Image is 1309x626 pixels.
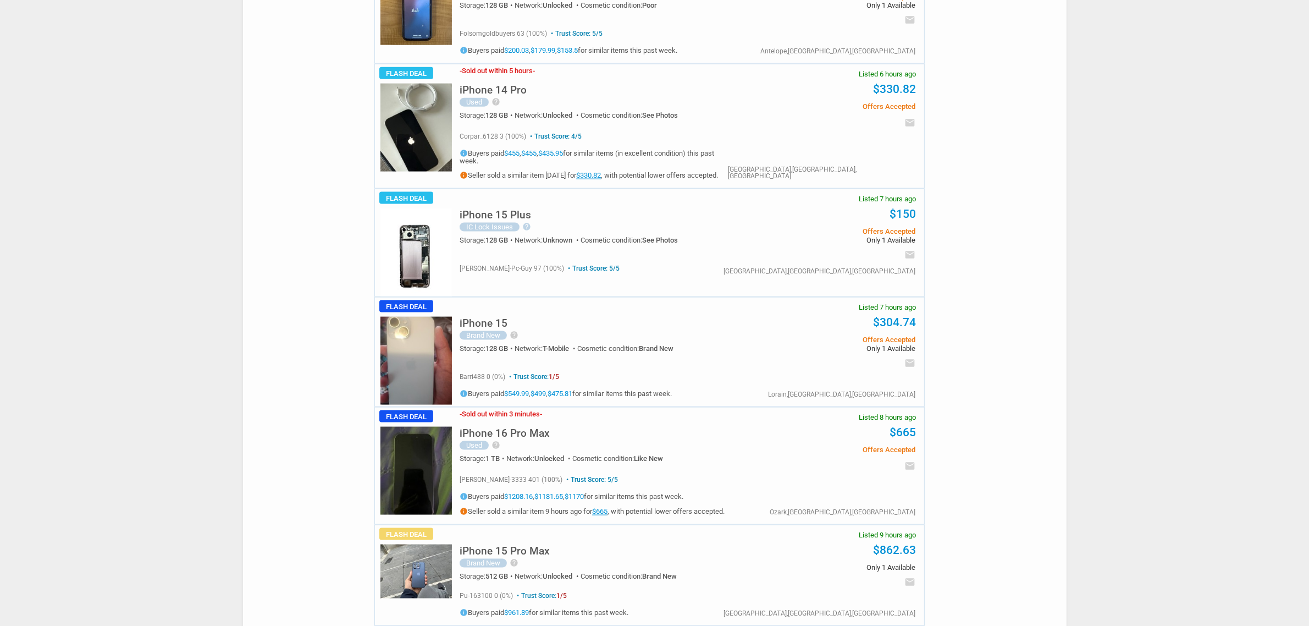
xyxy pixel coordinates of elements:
i: info [460,149,468,157]
div: IC Lock Issues [460,223,520,232]
div: Storage: [460,573,515,580]
span: [PERSON_NAME]-pc-guy 97 (100%) [460,265,564,272]
span: Flash Deal [379,67,433,79]
a: $200.03 [504,47,529,55]
span: Listed 9 hours ago [859,531,916,539]
span: Only 1 Available [749,2,915,9]
a: $961.89 [504,609,529,617]
span: 128 GB [485,1,508,9]
a: $665 [890,426,916,439]
i: info [460,389,468,398]
div: Network: [515,237,581,244]
span: 1/5 [549,373,559,381]
a: $153.5 [557,47,578,55]
div: Network: [515,573,581,580]
span: - [460,67,462,75]
div: Ozark,[GEOGRAPHIC_DATA],[GEOGRAPHIC_DATA] [770,509,915,515]
div: Cosmetic condition: [572,455,663,462]
i: info [460,507,468,515]
span: 128 GB [485,111,508,119]
div: Network: [515,112,581,119]
h5: iPhone 15 Plus [460,210,531,220]
span: [PERSON_NAME]-3333 401 (100%) [460,476,562,484]
i: help [510,558,518,567]
span: Flash Deal [379,192,433,204]
div: Cosmetic condition: [581,573,677,580]
span: Only 1 Available [749,345,915,352]
div: Storage: [460,345,515,352]
div: Storage: [460,2,515,9]
div: Storage: [460,455,506,462]
h5: iPhone 16 Pro Max [460,428,550,438]
span: Brand New [639,344,673,353]
h3: Sold out within 5 hours [460,67,535,74]
span: Offers Accepted [749,103,915,110]
i: email [904,249,915,260]
span: Poor [642,1,657,9]
span: Listed 7 hours ago [859,304,916,311]
div: Used [460,441,489,450]
div: Network: [506,455,572,462]
a: $1181.65 [534,493,563,501]
a: $1170 [565,493,584,501]
span: - [540,410,542,418]
h5: Seller sold a similar item [DATE] for , with potential lower offers accepted. [460,171,728,179]
span: Flash Deal [379,410,433,422]
h5: Buyers paid , , for similar items this past week. [460,389,672,398]
a: $862.63 [873,543,916,557]
span: 128 GB [485,236,508,244]
div: Storage: [460,112,515,119]
span: folsomgoldbuyers 63 (100%) [460,30,547,37]
a: $330.82 [873,83,916,96]
div: Antelope,[GEOGRAPHIC_DATA],[GEOGRAPHIC_DATA] [760,48,915,54]
a: $435.95 [538,150,563,158]
span: 1/5 [556,592,567,600]
div: [GEOGRAPHIC_DATA],[GEOGRAPHIC_DATA],[GEOGRAPHIC_DATA] [723,610,915,617]
div: Used [460,98,489,107]
a: $304.74 [873,316,916,329]
img: s-l225.jpg [380,545,452,598]
div: Brand New [460,559,507,568]
a: $665 [592,508,607,516]
span: 1 TB [485,454,500,463]
span: pu-163100 0 (0%) [460,592,513,600]
div: Lorain,[GEOGRAPHIC_DATA],[GEOGRAPHIC_DATA] [768,391,915,398]
span: Trust Score: 5/5 [549,30,603,37]
h5: iPhone 14 Pro [460,85,527,95]
div: [GEOGRAPHIC_DATA],[GEOGRAPHIC_DATA],[GEOGRAPHIC_DATA] [728,166,915,179]
span: Trust Score: 5/5 [564,476,618,484]
span: 128 GB [485,344,508,353]
a: iPhone 15 Pro Max [460,548,550,556]
div: Cosmetic condition: [581,237,678,244]
a: $455 [521,150,537,158]
div: Cosmetic condition: [581,2,657,9]
i: info [460,171,468,179]
a: iPhone 16 Pro Max [460,430,550,438]
span: Unlocked [543,111,572,119]
i: info [460,492,468,501]
span: corpar_6128 3 (100%) [460,133,526,140]
h5: iPhone 15 Pro Max [460,546,550,556]
span: Brand New [642,572,677,580]
span: Listed 7 hours ago [859,195,916,202]
span: Offers Accepted [749,336,915,343]
img: s-l225.jpg [380,84,452,172]
div: Storage: [460,237,515,244]
a: $179.99 [531,47,555,55]
h5: Buyers paid , , for similar items this past week. [460,492,725,501]
span: Offers Accepted [749,446,915,453]
span: - [533,67,535,75]
i: help [510,331,518,339]
a: iPhone 15 [460,320,507,328]
span: See Photos [642,111,678,119]
img: s-l225.jpg [380,317,452,405]
i: email [904,14,915,25]
span: Trust Score: [507,373,559,381]
span: Flash Deal [379,300,433,312]
span: Flash Deal [379,528,433,540]
a: $150 [890,207,916,221]
a: $549.99 [504,390,529,398]
h5: Buyers paid , , for similar items this past week. [460,46,677,54]
i: help [491,441,500,449]
span: 512 GB [485,572,508,580]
